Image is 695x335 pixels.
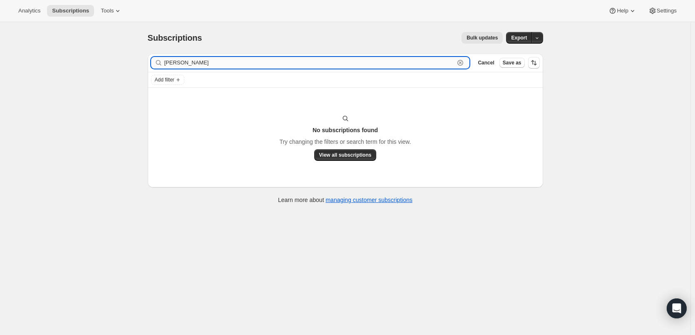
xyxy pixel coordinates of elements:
span: Analytics [18,7,40,14]
span: Help [617,7,628,14]
button: Export [506,32,532,44]
span: Subscriptions [52,7,89,14]
span: Bulk updates [467,34,498,41]
button: Save as [499,58,525,68]
input: Filter subscribers [164,57,455,69]
h3: No subscriptions found [313,126,378,134]
button: Sort the results [528,57,540,69]
span: Export [511,34,527,41]
p: Try changing the filters or search term for this view. [279,138,411,146]
a: managing customer subscriptions [325,197,412,203]
button: Settings [643,5,682,17]
button: Bulk updates [462,32,503,44]
span: Settings [657,7,677,14]
button: Clear [456,59,464,67]
span: Tools [101,7,114,14]
button: Help [603,5,641,17]
span: Cancel [478,59,494,66]
span: Add filter [155,76,174,83]
span: View all subscriptions [319,152,372,158]
button: Tools [96,5,127,17]
button: Add filter [151,75,184,85]
div: Open Intercom Messenger [667,298,687,318]
button: View all subscriptions [314,149,377,161]
button: Subscriptions [47,5,94,17]
p: Learn more about [278,196,412,204]
button: Cancel [474,58,497,68]
span: Subscriptions [148,33,202,42]
span: Save as [503,59,521,66]
button: Analytics [13,5,45,17]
